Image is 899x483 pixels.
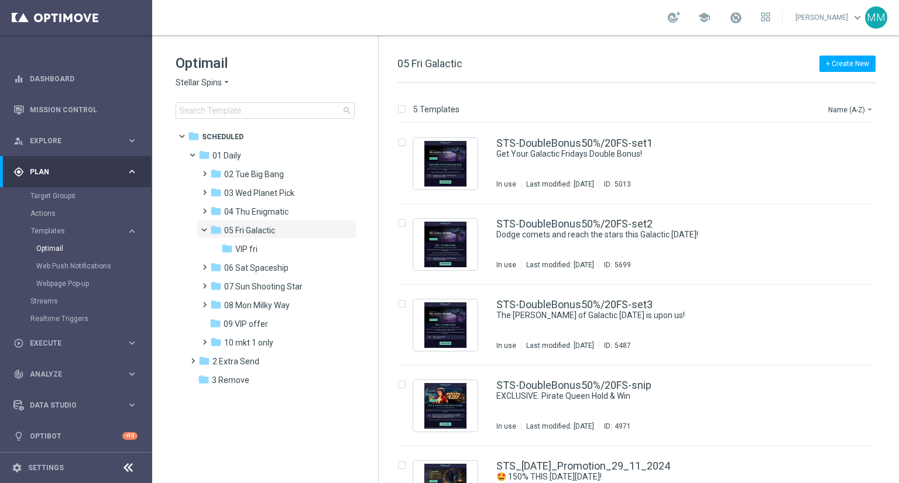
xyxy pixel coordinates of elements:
span: Execute [30,340,126,347]
a: STS-DoubleBonus50%/20FS-snip [496,380,651,391]
a: Optimail [36,244,122,253]
span: 05 Fri Galactic [224,225,275,236]
span: Scheduled [202,132,243,142]
img: 4971.jpeg [416,383,475,429]
span: 08 Mon Milky Way [224,300,290,310]
a: Realtime Triggers [30,314,122,323]
a: The [PERSON_NAME] of Galactic [DATE] is upon us! [496,310,798,321]
div: 4971 [615,422,631,431]
span: 07 Sun Shooting Star [224,281,303,292]
div: Templates [30,222,151,292]
a: Mission Control [30,94,138,125]
div: Actions [30,205,151,222]
div: Last modified: [DATE] [521,180,599,189]
span: 2 Extra Send [212,356,259,367]
span: 09 VIP offer [224,319,268,329]
div: 5699 [615,260,631,270]
i: arrow_drop_down [222,77,231,88]
div: In use [496,260,516,270]
span: search [342,106,352,115]
span: 04 Thu Enigmatic [224,206,289,217]
div: ID: [599,180,631,189]
button: equalizer Dashboard [13,74,138,84]
div: ID: [599,422,631,431]
span: Data Studio [30,402,126,409]
div: Streams [30,292,151,310]
button: Data Studio keyboard_arrow_right [13,401,138,410]
div: Analyze [13,369,126,379]
div: The dawn of Galactic Friday is upon us! [496,310,825,321]
div: Last modified: [DATE] [521,260,599,270]
i: folder [210,318,221,329]
button: gps_fixed Plan keyboard_arrow_right [13,167,138,177]
button: Mission Control [13,105,138,115]
i: keyboard_arrow_right [126,135,138,146]
button: Stellar Spins arrow_drop_down [176,77,231,88]
div: Target Groups [30,187,151,205]
span: keyboard_arrow_down [851,11,864,24]
i: folder [210,280,222,292]
div: EXCLUSIVE: Pirate Queen Hold & Win [496,391,825,402]
button: play_circle_outline Execute keyboard_arrow_right [13,339,138,348]
span: 06 Sat Spaceship [224,263,289,273]
i: folder [210,261,222,273]
span: Plan [30,168,126,175]
div: Templates [31,227,126,234]
span: Templates [31,227,115,234]
div: Mission Control [13,94,138,125]
div: MM [865,6,887,29]
i: person_search [13,136,24,146]
h1: Optimail [176,54,355,73]
div: Last modified: [DATE] [521,341,599,350]
i: keyboard_arrow_right [126,368,138,379]
i: keyboard_arrow_right [126,226,138,237]
a: EXCLUSIVE: Pirate Queen Hold & Win [496,391,798,402]
button: lightbulb Optibot +10 [13,432,138,441]
button: Templates keyboard_arrow_right [30,226,138,236]
div: Press SPACE to select this row. [386,123,897,204]
input: Search Template [176,102,355,119]
i: folder [198,355,210,367]
i: folder [210,336,222,348]
span: 02 Tue Big Bang [224,169,284,180]
i: track_changes [13,369,24,379]
img: 5699.jpeg [416,222,475,267]
a: Get Your Galactic Fridays Double Bonus! [496,149,798,160]
span: VIP fri [235,244,258,254]
a: Actions [30,209,122,218]
i: folder [198,374,210,385]
i: folder [210,224,222,236]
i: keyboard_arrow_right [126,337,138,349]
i: folder [210,168,222,180]
span: 01 Daily [212,150,241,161]
div: Data Studio [13,400,126,410]
div: 🤩 150% THIS BLACK FRIDAY! [496,471,825,482]
img: 5487.jpeg [416,302,475,348]
a: Optibot [30,420,122,451]
div: In use [496,180,516,189]
button: Name (A-Z)arrow_drop_down [827,102,876,116]
div: In use [496,422,516,431]
div: Optimail [36,240,151,257]
i: keyboard_arrow_right [126,166,138,177]
a: Webpage Pop-up [36,279,122,288]
a: Dodge comets and reach the stars this Galactic [DATE]! [496,229,798,240]
div: Dashboard [13,63,138,94]
a: Settings [28,464,64,471]
i: folder [198,149,210,161]
i: arrow_drop_down [865,105,874,114]
a: Dashboard [30,63,138,94]
i: folder [210,299,222,310]
a: Streams [30,296,122,306]
a: [PERSON_NAME]keyboard_arrow_down [794,9,865,26]
button: track_changes Analyze keyboard_arrow_right [13,370,138,379]
div: Press SPACE to select this row. [386,285,897,365]
span: Analyze [30,371,126,378]
a: STS-DoubleBonus50%/20FS-set3 [496,299,653,310]
div: In use [496,341,516,350]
